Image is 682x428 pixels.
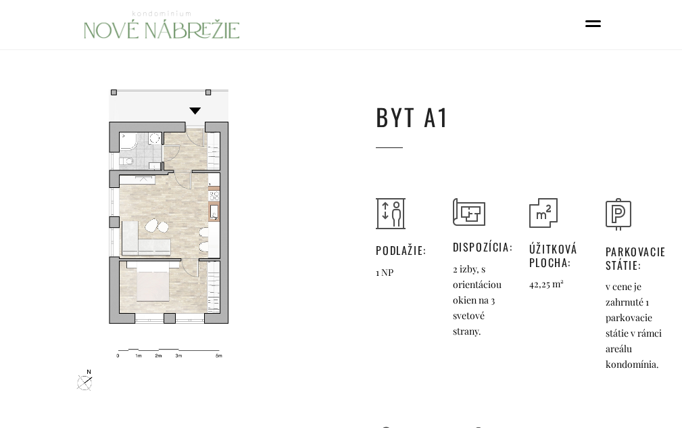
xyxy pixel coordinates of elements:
[606,245,668,271] span: Parkovacie státie:
[529,276,591,291] p: 42,25 m²
[453,241,515,254] span: Dispozícia:
[376,198,406,229] img: s
[376,101,682,132] h1: Byt A1
[606,198,631,231] img: s
[529,243,591,268] span: Úžitková plocha:
[376,244,426,257] span: Podlažie:
[529,198,558,228] img: c
[453,261,515,339] p: 2 izby, s orientáciou okien na 3 svetové strany.
[376,264,426,280] p: 1 NP
[82,9,242,41] img: Mobile Logo
[606,279,668,372] p: v cene je zahrnuté 1 parkovacie státie v rámci areálu kondomínia.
